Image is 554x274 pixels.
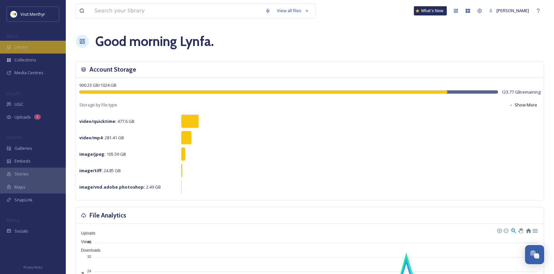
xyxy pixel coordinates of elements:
span: 105.59 GB [79,151,126,157]
span: SnapLink [14,197,33,203]
div: Panning [518,228,522,232]
span: Socials [14,228,28,234]
span: Collections [14,57,36,63]
span: Privacy Policy [23,265,42,269]
span: Uploads [76,231,95,236]
span: Uploads [14,114,31,120]
span: Media Centres [14,70,43,76]
span: 24.85 GB [79,168,121,173]
h1: Good morning Lynfa . [95,32,214,51]
span: WIDGETS [7,135,22,140]
span: Library [14,44,28,50]
span: UGC [14,101,23,107]
strong: video/quicktime : [79,118,116,124]
button: Show More [506,99,541,111]
div: Zoom Out [503,228,508,233]
div: Reset Zoom [525,227,531,233]
input: Search your library [91,4,262,18]
span: Downloads [76,248,100,253]
span: Galleries [14,145,32,151]
span: 2.49 GB [79,184,161,190]
tspan: 32 [87,255,91,259]
span: Stories [14,171,29,177]
div: 1 [34,114,41,120]
div: Selection Zoom [511,227,516,233]
span: [PERSON_NAME] [496,8,529,13]
span: Views [76,240,91,244]
span: Maps [14,184,25,190]
strong: image/vnd.adobe.photoshop : [79,184,145,190]
tspan: 40 [87,240,91,244]
div: Menu [532,227,538,233]
a: View all files [274,4,312,17]
a: [PERSON_NAME] [486,4,532,17]
span: 281.41 GB [79,135,124,141]
tspan: 24 [87,269,91,273]
h3: Account Storage [89,65,136,74]
span: 123.77 GB remaining [501,89,541,95]
a: What's New [414,6,447,15]
a: Privacy Policy [23,263,42,271]
strong: image/tiff : [79,168,103,173]
button: Open Chat [525,245,544,264]
span: 900.23 GB / 1024 GB [79,82,116,88]
strong: image/jpeg : [79,151,106,157]
span: Embeds [14,158,31,164]
img: download.jpeg [11,11,17,17]
span: 477.6 GB [79,118,135,124]
span: COLLECT [7,91,21,96]
span: SOCIALS [7,218,20,223]
div: Zoom In [497,228,501,233]
span: Storage by file type [79,102,117,108]
span: MEDIA [7,34,18,39]
strong: video/mp4 : [79,135,104,141]
h3: File Analytics [89,211,126,220]
span: Visit Merthyr [20,11,45,17]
